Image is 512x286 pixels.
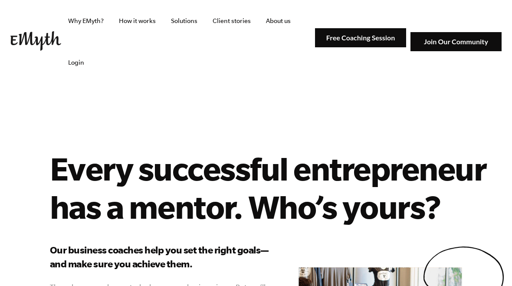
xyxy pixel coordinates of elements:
h1: Every successful entrepreneur has a mentor. Who’s yours? [50,149,502,226]
img: Join Our Community [410,32,502,52]
h3: Our business coaches help you set the right goals—and make sure you achieve them. [50,243,278,271]
a: Login [61,42,91,83]
img: EMyth [10,31,61,51]
img: Free Coaching Session [315,28,406,48]
iframe: Chat Widget [469,244,512,286]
